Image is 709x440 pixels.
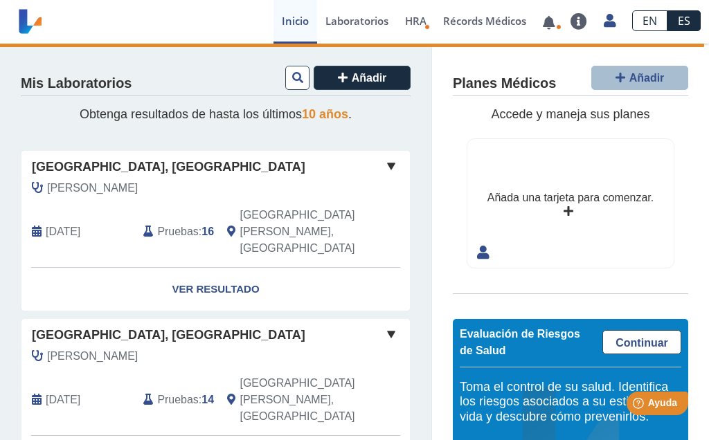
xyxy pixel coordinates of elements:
span: Añadir [629,72,665,84]
span: Placer, Carlos [47,348,138,365]
span: San Juan, PR [240,207,354,257]
span: 2024-05-29 [46,392,80,408]
span: Accede y maneja sus planes [491,107,649,121]
span: Placer, Carlos [47,180,138,196]
span: 10 años [302,107,348,121]
span: Obtenga resultados de hasta los últimos . [80,107,352,121]
span: HRA [405,14,427,28]
span: Continuar [616,337,668,349]
b: 14 [201,394,214,405]
a: EN [632,10,667,31]
span: Añadir [352,72,387,84]
a: Ver Resultado [21,268,410,311]
span: [GEOGRAPHIC_DATA], [GEOGRAPHIC_DATA] [32,158,305,176]
span: Evaluación de Riesgos de Salud [460,328,580,356]
span: Pruebas [157,223,198,240]
div: Añada una tarjeta para comenzar. [487,190,654,206]
h4: Planes Médicos [453,75,556,92]
div: : [133,375,217,425]
a: Continuar [602,330,681,354]
b: 16 [201,226,214,237]
span: Pruebas [157,392,198,408]
span: 2025-09-22 [46,223,80,240]
div: : [133,207,217,257]
button: Añadir [591,66,688,90]
iframe: Help widget launcher [586,386,694,425]
a: ES [667,10,701,31]
h5: Toma el control de su salud. Identifica los riesgos asociados a su estilo de vida y descubre cómo... [460,380,681,425]
button: Añadir [314,66,411,90]
h4: Mis Laboratorios [21,75,132,92]
span: [GEOGRAPHIC_DATA], [GEOGRAPHIC_DATA] [32,326,305,345]
span: San Juan, PR [240,375,354,425]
